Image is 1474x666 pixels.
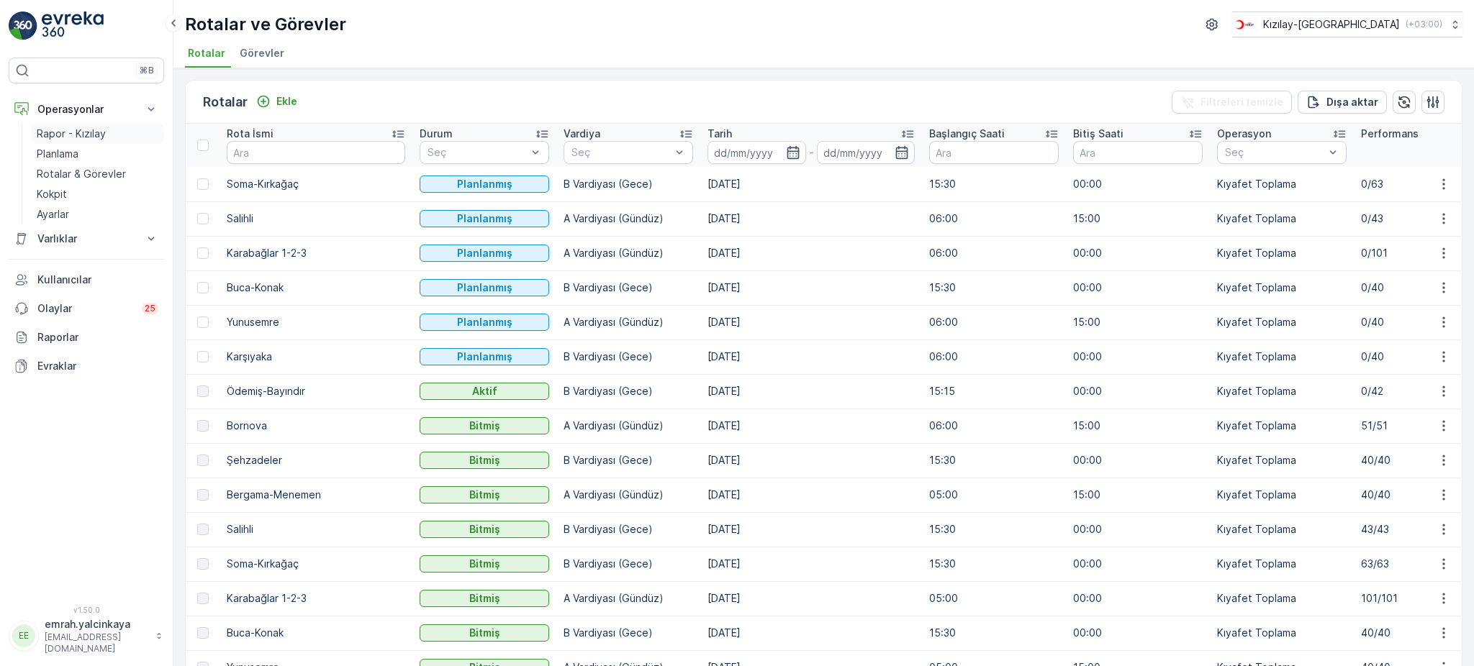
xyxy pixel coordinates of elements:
td: B Vardiyası (Gece) [556,547,700,581]
p: Raporlar [37,330,158,345]
td: 00:00 [1066,443,1210,478]
td: Kıyafet Toplama [1210,236,1354,270]
p: Bitmiş [469,522,500,537]
td: Kıyafet Toplama [1210,167,1354,201]
p: Rota İsmi [227,127,273,141]
td: 00:00 [1066,339,1210,374]
td: A Vardiyası (Gündüz) [556,201,700,236]
td: 06:00 [922,339,1066,374]
p: Planlanmış [457,177,512,191]
td: 00:00 [1066,374,1210,409]
div: Toggle Row Selected [197,593,209,604]
div: Toggle Row Selected [197,178,209,190]
p: Seç [571,145,671,160]
td: A Vardiyası (Gündüz) [556,236,700,270]
button: Dışa aktar [1298,91,1387,114]
div: EE [12,624,35,647]
div: Toggle Row Selected [197,455,209,466]
p: Aktif [472,384,497,398]
td: [DATE] [700,305,922,339]
td: Soma-Kırkağaç [220,167,412,201]
div: Toggle Row Selected [197,282,209,293]
input: dd/mm/yyyy [707,141,806,164]
td: [DATE] [700,547,922,581]
td: [DATE] [700,339,922,374]
button: Bitmiş [420,555,549,573]
td: [DATE] [700,409,922,443]
p: emrah.yalcinkaya [45,617,148,631]
td: 15:30 [922,616,1066,650]
td: [DATE] [700,616,922,650]
p: Kokpit [37,187,67,201]
td: 15:30 [922,270,1066,305]
td: [DATE] [700,270,922,305]
td: 00:00 [1066,167,1210,201]
img: logo_light-DOdMpM7g.png [42,12,104,40]
p: Planlama [37,147,78,161]
p: Seç [1225,145,1324,160]
td: 06:00 [922,305,1066,339]
td: A Vardiyası (Gündüz) [556,305,700,339]
td: B Vardiyası (Gece) [556,270,700,305]
p: Bitmiş [469,626,500,640]
button: Planlanmış [420,279,549,296]
td: [DATE] [700,478,922,512]
td: 05:00 [922,581,1066,616]
td: A Vardiyası (Gündüz) [556,478,700,512]
p: Ayarlar [37,207,69,222]
p: Dışa aktar [1326,95,1378,109]
p: Filtreleri temizle [1201,95,1283,109]
button: Planlanmış [420,210,549,227]
p: Ekle [276,94,297,109]
td: Soma-Kırkağaç [220,547,412,581]
td: 00:00 [1066,616,1210,650]
div: Toggle Row Selected [197,247,209,259]
td: Karabağlar 1-2-3 [220,236,412,270]
button: Bitmiş [420,417,549,434]
p: Bitmiş [469,591,500,606]
td: 15:30 [922,547,1066,581]
button: EEemrah.yalcinkaya[EMAIL_ADDRESS][DOMAIN_NAME] [9,617,164,654]
div: Toggle Row Selected [197,351,209,362]
a: Raporlar [9,323,164,352]
button: Aktif [420,383,549,400]
p: [EMAIL_ADDRESS][DOMAIN_NAME] [45,631,148,654]
button: Bitmiş [420,590,549,607]
p: Kızılay-[GEOGRAPHIC_DATA] [1263,17,1400,32]
td: [DATE] [700,236,922,270]
td: B Vardiyası (Gece) [556,616,700,650]
img: k%C4%B1z%C4%B1lay_jywRncg.png [1232,17,1257,32]
td: 15:00 [1066,305,1210,339]
p: Evraklar [37,359,158,373]
td: Kıyafet Toplama [1210,305,1354,339]
button: Planlanmış [420,348,549,365]
td: Buca-Konak [220,616,412,650]
button: Planlanmış [420,245,549,262]
p: Seç [428,145,527,160]
td: A Vardiyası (Gündüz) [556,581,700,616]
td: Bornova [220,409,412,443]
a: Olaylar25 [9,294,164,323]
div: Toggle Row Selected [197,627,209,639]
td: B Vardiyası (Gece) [556,443,700,478]
p: 25 [145,303,155,314]
td: 15:00 [1066,478,1210,512]
td: Ödemiş-Bayındır [220,374,412,409]
a: Rapor - Kızılay [31,124,164,144]
input: Ara [227,141,405,164]
p: Rotalar [203,92,248,112]
td: 06:00 [922,236,1066,270]
p: Tarih [707,127,732,141]
p: - [809,144,814,161]
div: Toggle Row Selected [197,558,209,570]
button: Ekle [250,93,303,110]
button: Filtreleri temizle [1172,91,1292,114]
a: Ayarlar [31,204,164,224]
td: Kıyafet Toplama [1210,201,1354,236]
td: 00:00 [1066,547,1210,581]
p: Planlanmış [457,315,512,329]
td: [DATE] [700,512,922,547]
a: Planlama [31,144,164,164]
td: 15:15 [922,374,1066,409]
p: Rotalar ve Görevler [185,13,346,36]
